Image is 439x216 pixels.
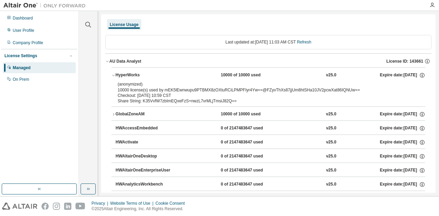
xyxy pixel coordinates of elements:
button: GlobalZoneAM10000 of 10000 usedv25.0Expire date:[DATE] [111,107,425,122]
button: HWAltairOneDesktop0 of 2147483647 usedv25.0Expire date:[DATE] [116,149,425,164]
button: HWActivate0 of 2147483647 usedv25.0Expire date:[DATE] [116,135,425,150]
div: v25.0 [326,72,336,78]
div: v25.0 [326,125,336,131]
a: Refresh [297,40,311,45]
div: 10000 license(s) used by mEK5lEwnwupu9PTBMX8zOXtuRCiLPMPFIyr4Yw==@FZyvThXs87jjUm8htSHa10JV2pcwXat... [118,81,403,93]
div: 10000 of 10000 used [221,72,283,78]
img: altair_logo.svg [2,203,37,210]
div: 10000 of 10000 used [221,111,283,117]
button: HyperWorks10000 of 10000 usedv25.0Expire date:[DATE] [111,68,425,83]
button: HWAccessEmbedded0 of 2147483647 usedv25.0Expire date:[DATE] [116,121,425,136]
span: License ID: 143661 [387,59,423,64]
p: (anonymized) [118,81,403,87]
div: Checkout: [DATE] 10:59 CST [118,93,403,98]
div: 0 of 2147483647 used [221,153,283,160]
button: HWCompose0 of 2147483647 usedv25.0Expire date:[DATE] [116,191,425,206]
div: HyperWorks [116,72,177,78]
div: Cookie Consent [155,201,189,206]
div: GlobalZoneAM [116,111,177,117]
div: Expire date: [DATE] [380,167,425,174]
div: Expire date: [DATE] [380,72,425,78]
div: 0 of 2147483647 used [221,139,283,145]
div: On Prem [13,77,29,82]
div: Privacy [92,201,110,206]
button: AU Data AnalystLicense ID: 143661 [105,54,431,69]
div: License Usage [110,22,139,27]
div: v25.0 [326,153,336,160]
div: Managed [13,65,31,71]
img: instagram.svg [53,203,60,210]
div: License Settings [4,53,37,59]
img: linkedin.svg [64,203,71,210]
img: youtube.svg [75,203,85,210]
div: 0 of 2147483647 used [221,125,283,131]
button: HWAnalyticsWorkbench0 of 2147483647 usedv25.0Expire date:[DATE] [116,177,425,192]
div: Company Profile [13,40,43,46]
img: Altair One [3,2,89,9]
div: Expire date: [DATE] [380,111,425,117]
div: v25.0 [326,181,336,188]
p: © 2025 Altair Engineering, Inc. All Rights Reserved. [92,206,189,212]
div: HWAccessEmbedded [116,125,177,131]
img: facebook.svg [41,203,49,210]
div: Expire date: [DATE] [380,125,425,131]
div: HWActivate [116,139,177,145]
div: 0 of 2147483647 used [221,167,283,174]
div: HWAnalyticsWorkbench [116,181,177,188]
div: Website Terms of Use [110,201,155,206]
div: v25.0 [326,139,336,145]
div: Expire date: [DATE] [380,181,425,188]
div: HWAltairOneDesktop [116,153,177,160]
div: v25.0 [326,167,336,174]
div: Last updated at: [DATE] 11:03 AM CST [105,35,431,49]
div: Dashboard [13,15,33,21]
div: v25.0 [326,111,336,117]
div: AU Data Analyst [109,59,141,64]
div: 0 of 2147483647 used [221,181,283,188]
div: Share String: K35VvfW7zbImEQxeFzS+nwzL7vrMLjTmsiJ82Q== [118,98,403,104]
div: Expire date: [DATE] [380,139,425,145]
div: HWAltairOneEnterpriseUser [116,167,177,174]
div: User Profile [13,28,34,33]
button: HWAltairOneEnterpriseUser0 of 2147483647 usedv25.0Expire date:[DATE] [116,163,425,178]
div: Expire date: [DATE] [380,153,425,160]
